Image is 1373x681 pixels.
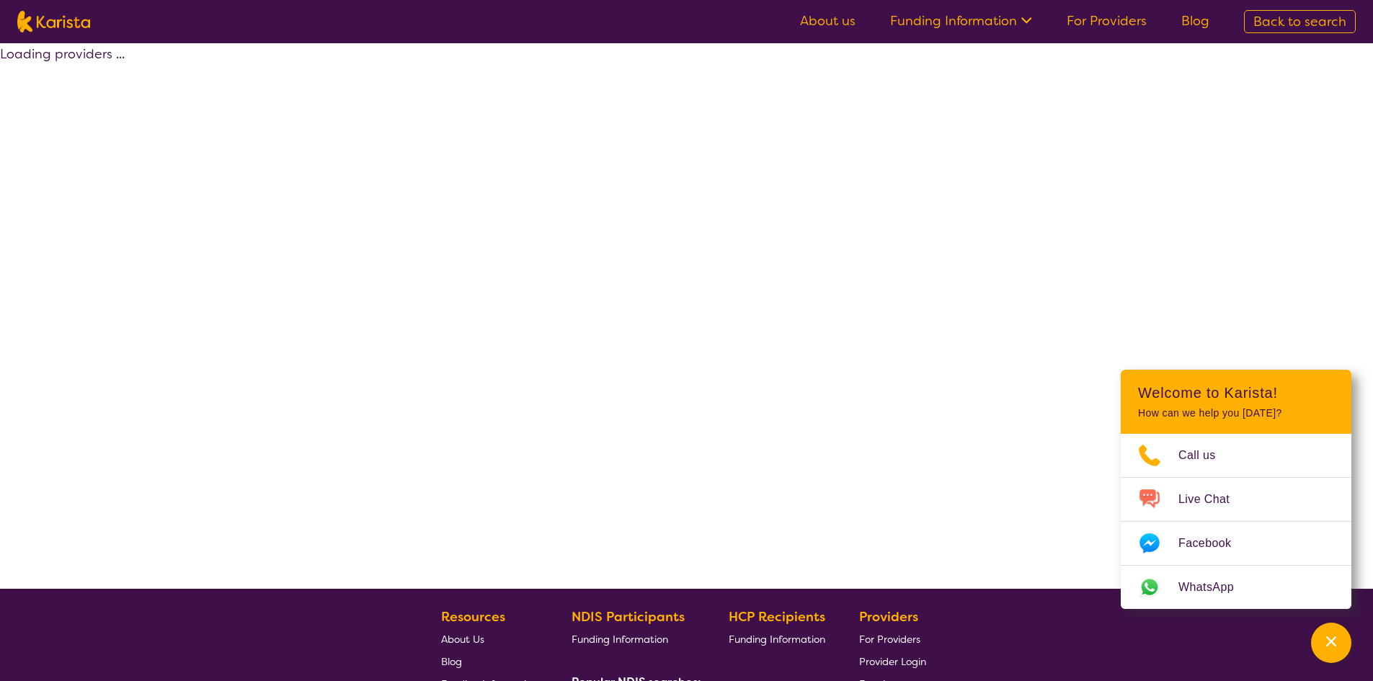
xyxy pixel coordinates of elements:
span: Blog [441,655,462,668]
a: For Providers [859,628,926,650]
a: Funding Information [729,628,825,650]
b: HCP Recipients [729,608,825,626]
span: About Us [441,633,484,646]
button: Channel Menu [1311,623,1351,663]
div: Channel Menu [1121,370,1351,609]
a: About Us [441,628,538,650]
span: Call us [1178,445,1233,466]
span: Provider Login [859,655,926,668]
b: Resources [441,608,505,626]
a: Web link opens in a new tab. [1121,566,1351,609]
b: Providers [859,608,918,626]
a: For Providers [1067,12,1147,30]
a: Blog [441,650,538,672]
p: How can we help you [DATE]? [1138,407,1334,419]
span: Back to search [1253,13,1346,30]
a: Blog [1181,12,1209,30]
b: NDIS Participants [572,608,685,626]
a: About us [800,12,856,30]
ul: Choose channel [1121,434,1351,609]
span: Live Chat [1178,489,1247,510]
a: Back to search [1244,10,1356,33]
a: Provider Login [859,650,926,672]
img: Karista logo [17,11,90,32]
span: WhatsApp [1178,577,1251,598]
a: Funding Information [890,12,1032,30]
h2: Welcome to Karista! [1138,384,1334,401]
span: Facebook [1178,533,1248,554]
a: Funding Information [572,628,696,650]
span: Funding Information [572,633,668,646]
span: Funding Information [729,633,825,646]
span: For Providers [859,633,920,646]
